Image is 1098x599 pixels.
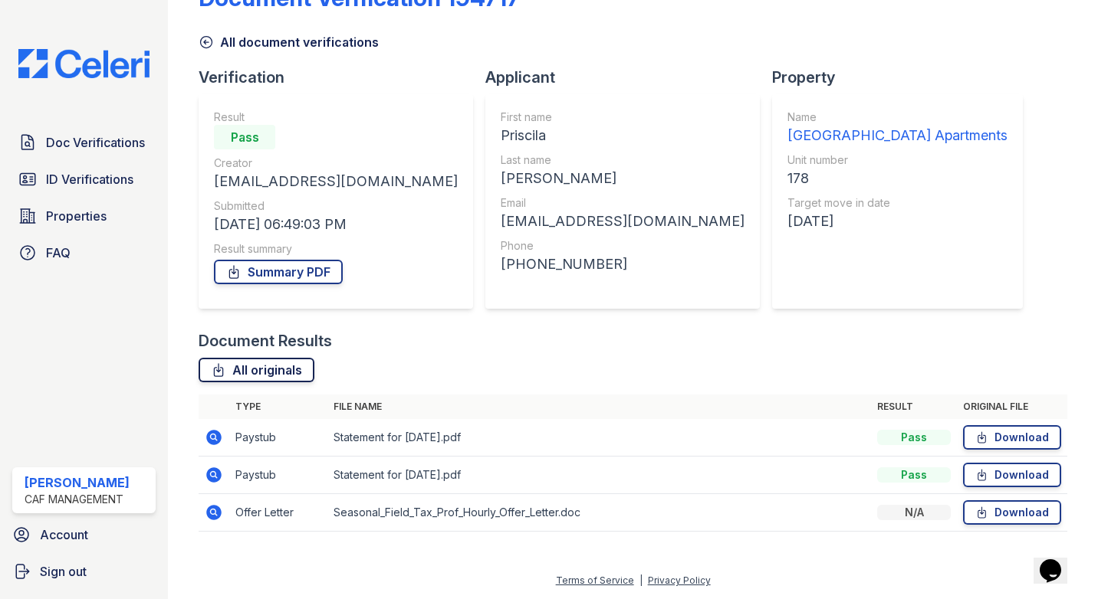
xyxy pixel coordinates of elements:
a: All originals [199,358,314,382]
div: Email [501,195,745,211]
div: 178 [787,168,1008,189]
div: CAF Management [25,492,130,507]
span: Doc Verifications [46,133,145,152]
div: N/A [877,505,951,520]
div: Property [772,67,1035,88]
td: Paystub [229,419,327,457]
a: Download [963,425,1061,450]
div: Result [214,110,458,125]
td: Seasonal_Field_Tax_Prof_Hourly_Offer_Letter.doc [327,494,871,532]
span: FAQ [46,244,71,262]
td: Statement for [DATE].pdf [327,457,871,494]
a: All document verifications [199,33,379,51]
div: Last name [501,152,745,168]
div: Priscila [501,125,745,146]
img: CE_Logo_Blue-a8612792a0a2168367f1c8372b55b34899dd931a85d93a1a3d3e32e68fde9ad4.png [6,49,162,78]
a: Doc Verifications [12,127,156,158]
div: [GEOGRAPHIC_DATA] Apartments [787,125,1008,146]
div: [PHONE_NUMBER] [501,254,745,275]
div: Applicant [485,67,772,88]
div: First name [501,110,745,125]
div: Pass [877,430,951,445]
div: Name [787,110,1008,125]
th: Result [871,394,957,419]
a: Properties [12,201,156,231]
div: [PERSON_NAME] [501,168,745,189]
div: Submitted [214,198,458,214]
a: Download [963,463,1061,487]
a: Sign out [6,556,162,587]
div: [EMAIL_ADDRESS][DOMAIN_NAME] [214,171,458,192]
div: Pass [214,125,275,149]
th: Original file [957,394,1067,419]
div: Document Results [199,330,332,352]
iframe: chat widget [1034,538,1083,584]
a: Summary PDF [214,260,343,284]
a: Privacy Policy [648,574,711,586]
div: [DATE] [787,211,1008,232]
div: [EMAIL_ADDRESS][DOMAIN_NAME] [501,211,745,232]
div: Pass [877,467,951,483]
td: Statement for [DATE].pdf [327,419,871,457]
a: Download [963,500,1061,525]
div: [DATE] 06:49:03 PM [214,214,458,235]
th: File name [327,394,871,419]
div: Verification [199,67,485,88]
th: Type [229,394,327,419]
a: Account [6,519,162,550]
td: Paystub [229,457,327,494]
div: Target move in date [787,195,1008,211]
a: ID Verifications [12,164,156,195]
span: Properties [46,207,107,225]
div: [PERSON_NAME] [25,473,130,492]
span: Account [40,525,88,544]
span: ID Verifications [46,170,133,188]
div: Phone [501,238,745,254]
a: Name [GEOGRAPHIC_DATA] Apartments [787,110,1008,146]
div: Creator [214,155,458,171]
a: FAQ [12,237,156,268]
div: | [639,574,643,586]
div: Unit number [787,152,1008,168]
div: Result summary [214,241,458,257]
span: Sign out [40,562,87,581]
a: Terms of Service [556,574,634,586]
td: Offer Letter [229,494,327,532]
